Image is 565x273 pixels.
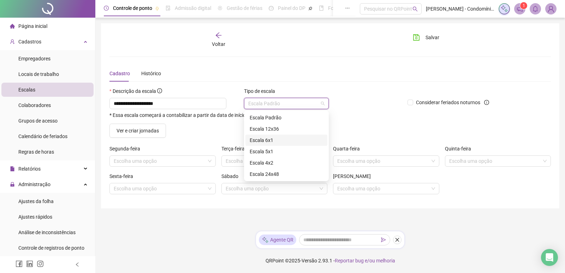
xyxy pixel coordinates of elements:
div: Escala 12x36 [250,125,323,133]
button: Salvar [408,32,445,43]
span: * Essa escala começará a contabilizar a partir da data de início da escala do colaborador. [109,113,303,118]
span: Descrição da escala [113,88,156,94]
span: facebook [16,260,23,267]
span: file-done [166,6,171,11]
span: Folha de pagamento [328,5,373,11]
span: user-add [10,39,15,44]
span: left [75,262,80,267]
span: Colaboradores [18,102,51,108]
span: home [10,24,15,29]
span: Considerar feriados noturnos [413,99,483,106]
div: Agente QR [259,235,296,245]
span: lock [10,182,15,187]
img: sparkle-icon.fc2bf0ac1784a2077858766a79e2daf3.svg [500,5,508,13]
span: Regras de horas [18,149,54,155]
span: pushpin [155,6,159,11]
span: Locais de trabalho [18,71,59,77]
span: Controle de ponto [113,5,152,11]
span: [PERSON_NAME] - Condomínio Residencial Santa Teresa [426,5,494,13]
span: arrow-left [215,32,222,39]
label: Segunda-feira [109,145,145,153]
span: send [381,237,386,242]
label: Sexta-feira [109,172,138,180]
span: ellipsis [345,6,350,11]
span: Versão [302,258,317,263]
div: Escala 6x1 [245,135,327,146]
span: book [319,6,324,11]
span: Análise de inconsistências [18,230,76,235]
span: Cadastros [18,39,41,44]
span: clock-circle [104,6,109,11]
span: Escalas [18,87,35,93]
div: Escala 5x1 [245,146,327,157]
span: linkedin [26,260,33,267]
div: Escala 12x36 [245,123,327,135]
label: Tipo de escala [244,87,280,95]
span: 1 [523,3,525,8]
span: dashboard [269,6,274,11]
span: file [10,166,15,171]
img: 90824 [546,4,556,14]
div: Escala 4x2 [250,159,323,167]
span: close [395,237,400,242]
sup: 1 [520,2,527,9]
div: Escala 5x1 [250,148,323,155]
span: bell [532,6,539,12]
span: Gestão de férias [227,5,262,11]
span: Administração [18,182,50,187]
span: Calendário de feriados [18,133,67,139]
img: sparkle-icon.fc2bf0ac1784a2077858766a79e2daf3.svg [262,236,269,244]
div: Histórico [141,70,161,77]
span: Voltar [212,41,225,47]
label: Quinta-feira [445,145,476,153]
div: Escala Padrão [245,112,327,123]
span: Cadastro [109,71,130,76]
span: Grupos de acesso [18,118,58,124]
span: Empregadores [18,56,50,61]
span: Ver e criar jornadas [117,127,159,135]
footer: QRPoint © 2025 - 2.93.1 - [95,248,565,273]
span: pushpin [308,6,313,11]
span: Salvar [426,34,439,41]
span: info-circle [484,100,489,105]
span: save [413,34,420,41]
span: Controle de registros de ponto [18,245,84,251]
span: Ajustes da folha [18,198,54,204]
label: Domingo [333,172,375,180]
span: Página inicial [18,23,47,29]
label: Quarta-feira [333,145,364,153]
span: Relatórios [18,166,41,172]
div: Escala 4x2 [245,157,327,168]
span: Admissão digital [175,5,211,11]
span: notification [517,6,523,12]
span: sun [218,6,222,11]
button: Ver e criar jornadas [109,124,166,138]
span: Reportar bug e/ou melhoria [335,258,395,263]
div: Escala 6x1 [250,136,323,144]
div: Escala 24x48 [245,168,327,180]
span: instagram [37,260,44,267]
div: Escala 24x48 [250,170,323,178]
label: Sábado [221,172,243,180]
div: Escala Padrão [250,114,323,121]
span: search [412,6,418,12]
div: Open Intercom Messenger [541,249,558,266]
span: Escala Padrão [248,98,325,109]
span: info-circle [157,88,162,93]
label: Terça-feira [221,145,249,153]
span: Ajustes rápidos [18,214,52,220]
span: Painel do DP [278,5,305,11]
